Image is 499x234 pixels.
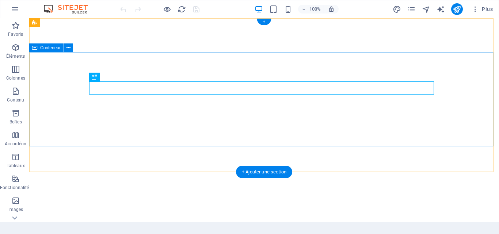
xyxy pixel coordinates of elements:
[177,5,186,14] button: reload
[7,97,24,103] p: Contenu
[8,31,23,37] p: Favoris
[453,5,461,14] i: Publier
[472,5,493,13] span: Plus
[393,5,401,14] i: Design (Ctrl+Alt+Y)
[163,5,171,14] button: Cliquez ici pour quitter le mode Aperçu et poursuivre l'édition.
[9,119,22,125] p: Boîtes
[451,3,463,15] button: publish
[6,75,25,81] p: Colonnes
[422,5,430,14] i: Navigateur
[407,5,416,14] i: Pages (Ctrl+Alt+S)
[7,163,25,169] p: Tableaux
[469,3,496,15] button: Plus
[437,5,445,14] i: AI Writer
[40,46,61,50] span: Conteneur
[5,141,26,147] p: Accordéon
[407,5,416,14] button: pages
[328,6,335,12] i: Lors du redimensionnement, ajuster automatiquement le niveau de zoom en fonction de l'appareil sé...
[6,53,25,59] p: Éléments
[42,5,97,14] img: Editor Logo
[298,5,324,14] button: 100%
[422,5,431,14] button: navigator
[178,5,186,14] i: Actualiser la page
[309,5,321,14] h6: 100%
[236,166,292,178] div: + Ajouter une section
[437,5,445,14] button: text_generator
[8,207,23,212] p: Images
[393,5,401,14] button: design
[257,19,271,25] div: +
